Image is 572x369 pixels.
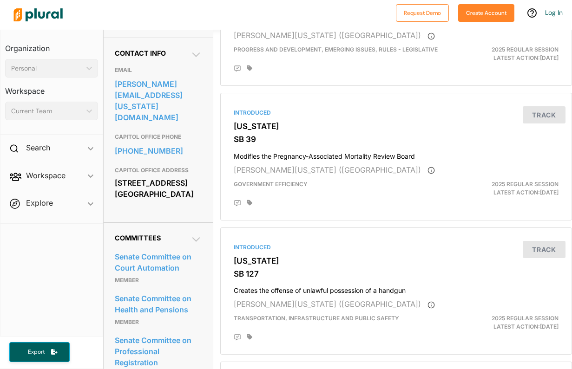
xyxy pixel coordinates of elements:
[523,106,565,123] button: Track
[234,148,559,161] h4: Modifies the Pregnancy-Associated Mortality Review Board
[115,234,161,242] span: Committees
[453,45,565,62] div: Latest Action: [DATE]
[11,64,83,73] div: Personal
[115,291,202,317] a: Senate Committee on Health and Pensions
[234,181,308,188] span: Government Efficiency
[453,314,565,331] div: Latest Action: [DATE]
[234,256,559,265] h3: [US_STATE]
[492,46,559,53] span: 2025 Regular Session
[396,7,449,17] a: Request Demo
[11,106,83,116] div: Current Team
[247,334,252,340] div: Add tags
[21,348,51,356] span: Export
[115,144,202,158] a: [PHONE_NUMBER]
[115,317,202,328] p: member
[115,49,166,57] span: Contact Info
[234,269,559,278] h3: SB 127
[492,315,559,322] span: 2025 Regular Session
[115,275,202,286] p: member
[492,181,559,188] span: 2025 Regular Session
[234,200,241,207] div: Add Position Statement
[9,342,70,362] button: Export
[26,142,50,153] h2: Search
[5,78,98,98] h3: Workspace
[234,46,438,53] span: Progress and Development, Emerging Issues, Rules - Legislative
[458,4,514,22] button: Create Account
[234,334,241,341] div: Add Position Statement
[458,7,514,17] a: Create Account
[115,131,202,142] h3: CAPITOL OFFICE PHONE
[234,135,559,144] h3: SB 39
[247,200,252,206] div: Add tags
[5,35,98,55] h3: Organization
[115,65,202,76] h3: EMAIL
[523,241,565,258] button: Track
[115,250,202,275] a: Senate Committee on Court Automation
[115,77,202,124] a: [PERSON_NAME][EMAIL_ADDRESS][US_STATE][DOMAIN_NAME]
[234,282,559,295] h4: Creates the offense of unlawful possession of a handgun
[234,109,559,117] div: Introduced
[234,31,421,40] span: [PERSON_NAME][US_STATE] ([GEOGRAPHIC_DATA])
[234,315,399,322] span: Transportation, Infrastructure and Public Safety
[115,176,202,201] div: [STREET_ADDRESS] [GEOGRAPHIC_DATA]
[234,165,421,175] span: [PERSON_NAME][US_STATE] ([GEOGRAPHIC_DATA])
[545,8,563,17] a: Log In
[234,65,241,72] div: Add Position Statement
[396,4,449,22] button: Request Demo
[115,165,202,176] h3: CAPITOL OFFICE ADDRESS
[453,180,565,197] div: Latest Action: [DATE]
[234,122,559,131] h3: [US_STATE]
[247,65,252,71] div: Add tags
[234,299,421,309] span: [PERSON_NAME][US_STATE] ([GEOGRAPHIC_DATA])
[234,243,559,252] div: Introduced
